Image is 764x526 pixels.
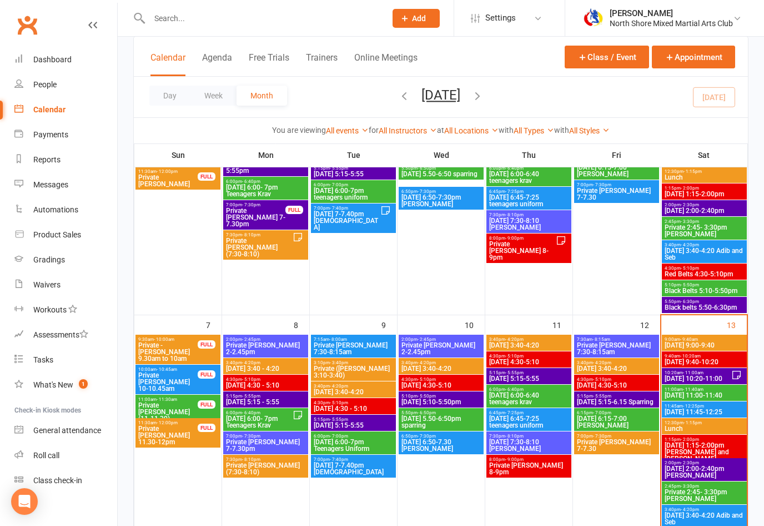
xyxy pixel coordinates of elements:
span: [DATE] 6:00-6:40 teenagers krav [489,392,569,405]
span: - 7:30pm [593,182,611,187]
span: 6:45pm [489,189,569,194]
span: 3:40pm [576,360,657,365]
span: [DATE] 5:15-5:55 [489,375,569,382]
span: - 5:50pm [681,282,699,287]
div: FULL [198,400,215,409]
span: 2:00pm [401,337,481,342]
span: Settings [485,6,516,31]
span: - 11:00am [683,370,703,375]
span: - 2:30pm [681,202,699,207]
span: [DATE] 4:30 - 5:10 [313,405,394,412]
span: 3:40pm [313,384,394,389]
button: Free Trials [249,52,289,76]
strong: with [554,126,569,135]
span: - 8:10pm [242,232,260,237]
span: [DATE] 4:30-5:10 [401,382,481,389]
span: 7:15am [313,337,394,342]
button: Class / Event [565,46,649,68]
span: 6:00pm [489,166,569,171]
div: [PERSON_NAME] [610,8,733,18]
th: Mon [222,143,310,167]
span: - 5:55pm [242,394,260,399]
span: Black Belts 5:10-5:50pm [664,287,745,294]
span: - 4:20pm [418,360,436,365]
span: - 11:40am [683,387,703,392]
a: Product Sales [14,222,117,247]
span: [DATE] 6:15-7:00 [PERSON_NAME] [576,164,657,177]
span: 6:00pm [225,179,306,184]
span: 4:30pm [401,377,481,382]
span: Lunch [664,425,745,432]
span: Red Belts 4:30-5:10pm [664,271,745,277]
span: 6:45pm [489,410,569,415]
div: Payments [33,130,68,139]
span: - 5:55pm [330,166,348,171]
strong: at [437,126,444,135]
span: 6:00pm [225,410,293,415]
span: 2:00pm [664,202,745,207]
span: 3:10pm [313,360,394,365]
span: Private [PERSON_NAME] 8-9pm [489,462,569,475]
span: [DATE] 5.50-6:50 sparring [401,171,481,177]
a: Gradings [14,247,117,272]
span: 2:00pm [225,337,306,342]
a: What's New1 [14,373,117,398]
span: - 8:10pm [505,212,524,217]
span: - 7:30pm [242,434,260,439]
a: Messages [14,172,117,197]
span: [DATE] 6:00-7pm teenagers uniform [313,187,394,201]
span: 4:30pm [489,354,569,359]
span: [DATE] 2:00-2:40pm [PERSON_NAME] [664,465,745,479]
span: - 7:40pm [330,457,348,462]
div: 9 [381,315,397,334]
span: Private [PERSON_NAME] 10-10.45am [138,372,198,392]
span: Private ([PERSON_NAME] 3:10-3:40) [313,365,394,379]
a: General attendance kiosk mode [14,418,117,443]
span: - 7:30pm [242,202,260,207]
span: - 2:00pm [681,437,699,442]
span: - 1:15pm [683,420,702,425]
strong: with [499,126,514,135]
th: Wed [398,143,485,167]
span: Private [PERSON_NAME] 7:30-8:15am [576,342,657,355]
div: Roll call [33,451,59,460]
span: [DATE] 2:00-2:40pm [664,207,745,214]
span: 7:00pm [576,182,657,187]
span: 3:40pm [401,360,481,365]
span: [DATE] 9:40-10:20 [664,359,745,365]
span: - 5:50pm [418,394,436,399]
a: Waivers [14,272,117,297]
span: - 2:45pm [418,337,436,342]
span: 5:10pm [664,282,745,287]
span: Private [PERSON_NAME] 8-9pm [489,241,556,261]
span: - 5:55pm [505,370,524,375]
span: - 6:40pm [505,387,524,392]
span: - 9:40am [680,337,698,342]
span: Private [PERSON_NAME] 11.30-12pm [138,425,198,445]
div: FULL [198,172,215,181]
div: Automations [33,205,78,214]
strong: for [369,126,379,135]
span: 7:30pm [225,457,306,462]
a: Roll call [14,443,117,468]
th: Tue [310,143,398,167]
div: FULL [198,340,215,349]
span: Add [412,14,426,23]
span: 12:30pm [664,420,745,425]
div: Waivers [33,280,61,289]
span: - 7:00pm [330,434,348,439]
span: Private [PERSON_NAME] 7-7.30pm [225,207,286,227]
div: Reports [33,155,61,164]
span: 3:40pm [664,507,745,512]
span: 9:30am [138,337,198,342]
a: People [14,72,117,97]
div: General attendance [33,426,101,435]
span: [DATE] 3:40 - 4:20 [225,365,306,372]
span: 2:00pm [664,460,745,465]
span: [DATE] 7:30-8:10 [PERSON_NAME] [489,217,569,231]
button: [DATE] [421,87,460,103]
span: - 4:20pm [681,507,699,512]
span: [DATE] 6:50-7:30pm [PERSON_NAME] [401,194,481,207]
span: [DATE] 3:40-4:20 [576,365,657,372]
span: 5:50pm [664,299,745,304]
